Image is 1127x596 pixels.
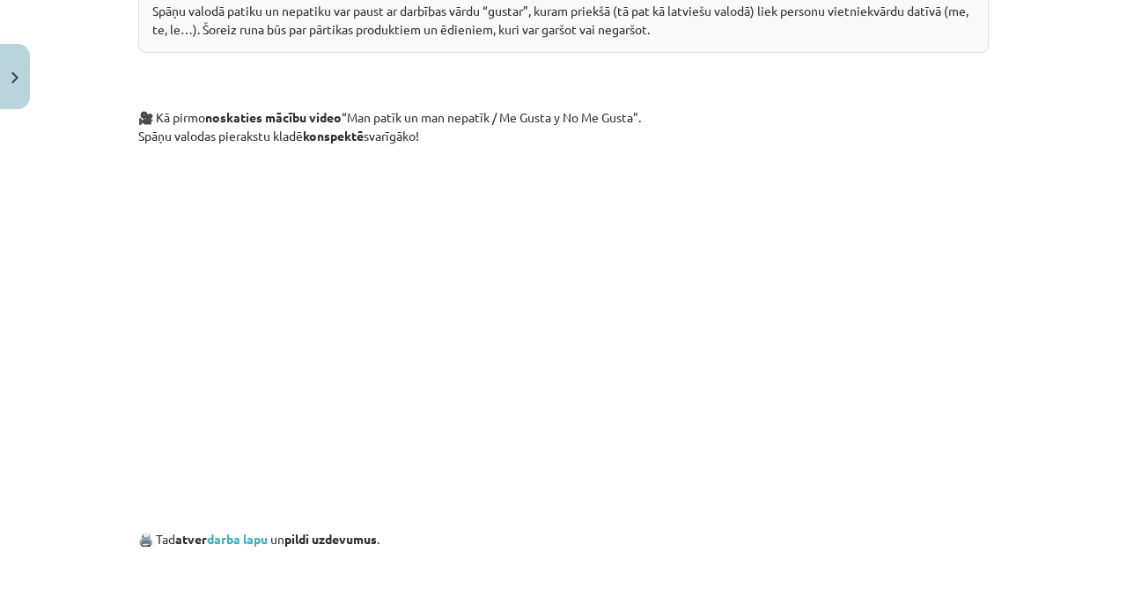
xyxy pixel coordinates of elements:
[205,109,342,125] b: noskaties mācību video
[175,531,270,547] strong: atver
[303,128,364,143] b: konspektē
[207,531,268,547] a: darba lapu
[138,95,989,145] p: 🎥 Kā pirmo “Man patīk un man nepatīk / Me Gusta y No Me Gusta”. Spāņu valodas pierakstu kladē sva...
[138,530,989,548] p: 🖨️ Tad un .
[11,72,18,84] img: icon-close-lesson-0947bae3869378f0d4975bcd49f059093ad1ed9edebbc8119c70593378902aed.svg
[284,531,377,547] strong: pildi uzdevumus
